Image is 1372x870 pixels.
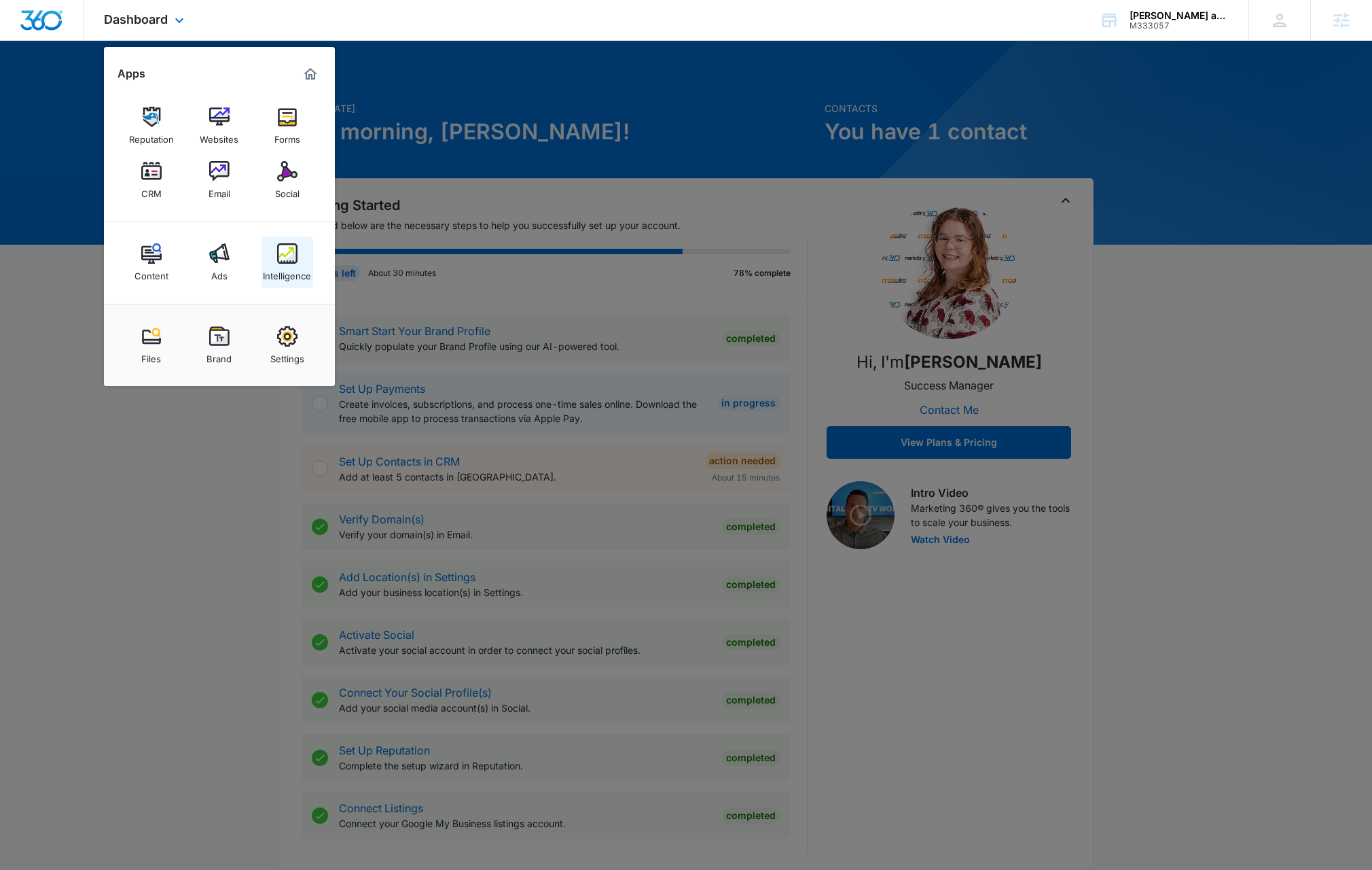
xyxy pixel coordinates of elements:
[118,67,145,80] h2: Apps
[275,181,300,199] div: Social
[104,12,168,27] span: Dashboard
[300,63,321,85] a: Marketing 360® Dashboard
[1130,10,1229,21] div: account name
[129,127,174,145] div: Reputation
[194,154,245,206] a: Email
[126,319,177,371] a: Files
[126,100,177,152] a: Reputation
[211,264,228,281] div: Ads
[209,181,230,199] div: Email
[200,127,238,145] div: Websites
[1130,21,1229,31] div: account id
[194,319,245,371] a: Brand
[141,181,162,199] div: CRM
[194,237,245,288] a: Ads
[206,347,232,364] div: Brand
[261,319,313,371] a: Settings
[261,100,313,152] a: Forms
[261,237,313,288] a: Intelligence
[126,154,177,206] a: CRM
[126,237,177,288] a: Content
[263,264,311,281] div: Intelligence
[134,264,168,281] div: Content
[274,127,300,145] div: Forms
[141,347,161,364] div: Files
[194,100,245,152] a: Websites
[270,347,304,364] div: Settings
[261,154,313,206] a: Social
